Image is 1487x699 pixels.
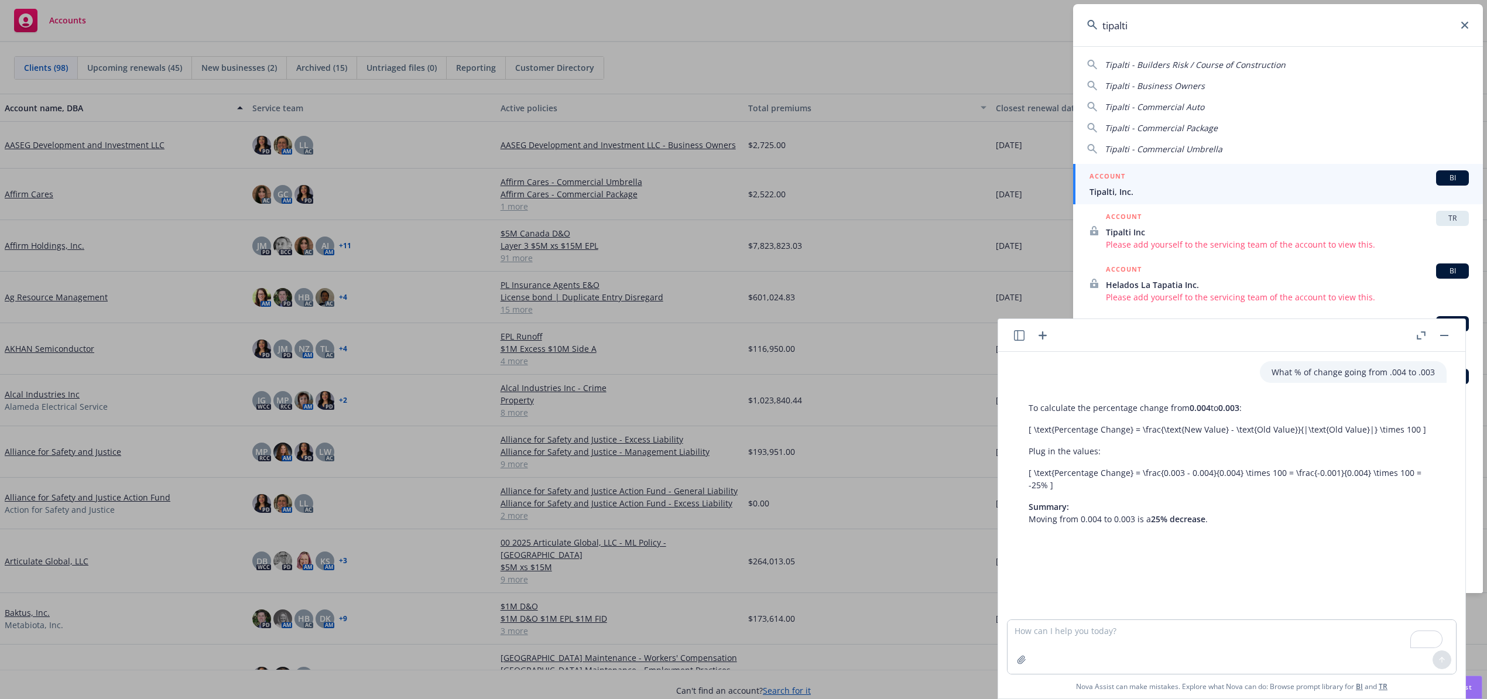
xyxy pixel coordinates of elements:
[1105,59,1286,70] span: Tipalti - Builders Risk / Course of Construction
[1218,402,1239,413] span: 0.003
[1441,213,1464,224] span: TR
[1379,681,1387,691] a: TR
[1105,122,1218,133] span: Tipalti - Commercial Package
[1106,291,1469,303] span: Please add yourself to the servicing team of the account to view this.
[1029,501,1435,525] p: Moving from 0.004 to 0.003 is a .
[1029,402,1435,414] p: To calculate the percentage change from to :
[1089,186,1469,198] span: Tipalti, Inc.
[1356,681,1363,691] a: BI
[1073,257,1483,310] a: ACCOUNTBIHelados La Tapatia Inc.Please add yourself to the servicing team of the account to view ...
[1151,513,1205,525] span: 25% decrease
[1106,226,1469,238] span: Tipalti Inc
[1008,620,1456,674] textarea: To enrich screen reader interactions, please activate Accessibility in Grammarly extension settings
[1073,204,1483,257] a: ACCOUNTTRTipalti IncPlease add yourself to the servicing team of the account to view this.
[1441,266,1464,276] span: BI
[1106,211,1142,225] h5: ACCOUNT
[1106,316,1142,330] h5: ACCOUNT
[1105,101,1204,112] span: Tipalti - Commercial Auto
[1190,402,1211,413] span: 0.004
[1105,143,1222,155] span: Tipalti - Commercial Umbrella
[1073,164,1483,204] a: ACCOUNTBITipalti, Inc.
[1073,4,1483,46] input: Search...
[1029,467,1435,491] p: [ \text{Percentage Change} = \frac{0.003 - 0.004}{0.004} \times 100 = \frac{-0.001}{0.004} \times...
[1029,445,1435,457] p: Plug in the values:
[1106,279,1469,291] span: Helados La Tapatia Inc.
[1003,674,1461,698] span: Nova Assist can make mistakes. Explore what Nova can do: Browse prompt library for and
[1029,423,1435,436] p: [ \text{Percentage Change} = \frac{\text{New Value} - \text{Old Value}}{|\text{Old Value}|} \time...
[1441,173,1464,183] span: BI
[1105,80,1205,91] span: Tipalti - Business Owners
[1029,501,1069,512] span: Summary:
[1089,170,1125,184] h5: ACCOUNT
[1106,238,1469,251] span: Please add yourself to the servicing team of the account to view this.
[1073,310,1483,362] a: ACCOUNTBI[PERSON_NAME]Please add yourself to the servicing team of the account to view this.
[1272,366,1435,378] p: What % of change going from .004 to .003
[1106,263,1142,277] h5: ACCOUNT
